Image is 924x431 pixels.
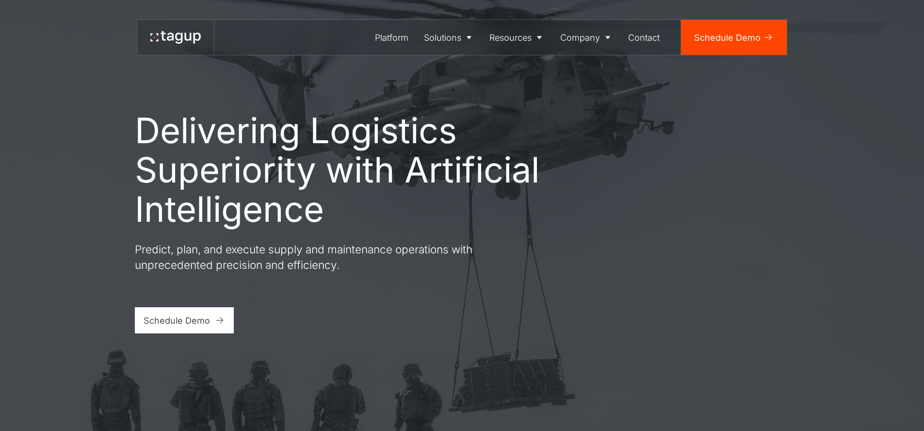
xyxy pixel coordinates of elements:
div: Schedule Demo [144,314,210,327]
p: Predict, plan, and execute supply and maintenance operations with unprecedented precision and eff... [135,242,484,272]
a: Schedule Demo [681,20,787,55]
a: Schedule Demo [135,307,234,333]
div: Platform [375,31,408,44]
h1: Delivering Logistics Superiority with Artificial Intelligence [135,111,542,229]
a: Contact [621,20,668,55]
div: Schedule Demo [694,31,761,44]
div: Solutions [424,31,461,44]
a: Company [552,20,621,55]
div: Contact [628,31,660,44]
a: Platform [368,20,417,55]
a: Solutions [416,20,482,55]
a: Resources [482,20,553,55]
div: Company [560,31,600,44]
div: Resources [489,31,532,44]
